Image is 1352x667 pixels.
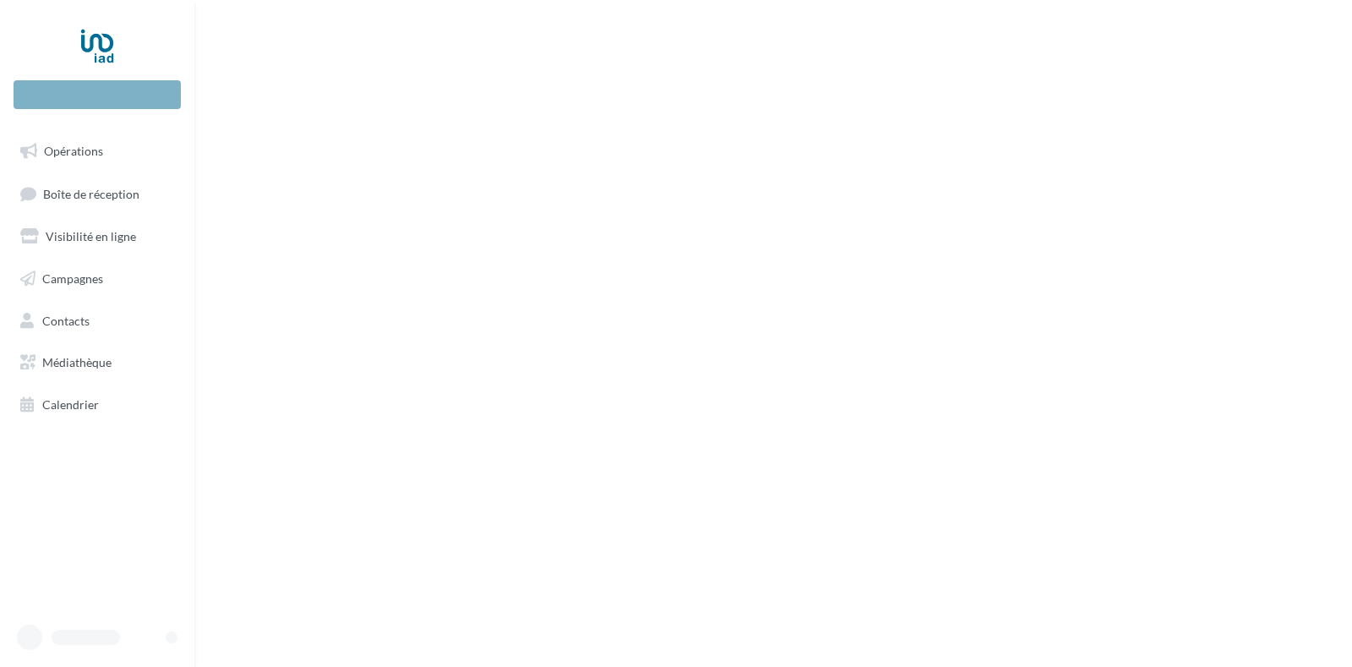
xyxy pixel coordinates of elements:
[42,355,112,369] span: Médiathèque
[14,80,181,109] div: Nouvelle campagne
[10,345,184,380] a: Médiathèque
[42,313,90,327] span: Contacts
[10,134,184,169] a: Opérations
[42,397,99,412] span: Calendrier
[42,271,103,286] span: Campagnes
[10,303,184,339] a: Contacts
[44,144,103,158] span: Opérations
[10,387,184,423] a: Calendrier
[10,219,184,254] a: Visibilité en ligne
[46,229,136,243] span: Visibilité en ligne
[10,261,184,297] a: Campagnes
[43,186,139,200] span: Boîte de réception
[10,176,184,212] a: Boîte de réception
